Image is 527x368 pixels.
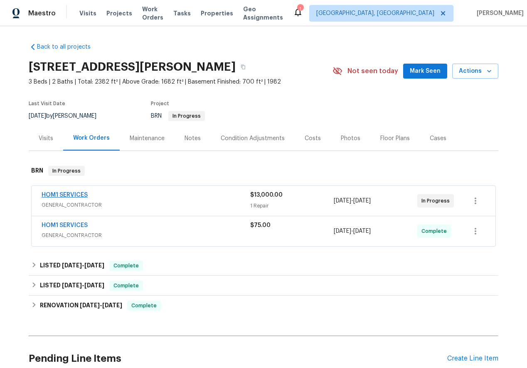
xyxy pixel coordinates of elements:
[151,113,205,119] span: BRN
[110,282,142,290] span: Complete
[459,66,492,77] span: Actions
[316,9,434,17] span: [GEOGRAPHIC_DATA], [GEOGRAPHIC_DATA]
[410,66,441,77] span: Mark Seen
[142,5,163,22] span: Work Orders
[130,134,165,143] div: Maintenance
[473,9,524,17] span: [PERSON_NAME]
[31,166,43,176] h6: BRN
[62,262,82,268] span: [DATE]
[42,192,88,198] a: HOM1 SERVICES
[29,101,65,106] span: Last Visit Date
[29,111,106,121] div: by [PERSON_NAME]
[42,201,250,209] span: GENERAL_CONTRACTOR
[42,231,250,240] span: GENERAL_CONTRACTOR
[380,134,410,143] div: Floor Plans
[80,302,100,308] span: [DATE]
[334,198,351,204] span: [DATE]
[62,282,82,288] span: [DATE]
[221,134,285,143] div: Condition Adjustments
[347,67,398,75] span: Not seen today
[49,167,84,175] span: In Progress
[29,78,332,86] span: 3 Beds | 2 Baths | Total: 2382 ft² | Above Grade: 1682 ft² | Basement Finished: 700 ft² | 1982
[151,101,169,106] span: Project
[62,282,104,288] span: -
[334,197,371,205] span: -
[62,262,104,268] span: -
[29,63,236,71] h2: [STREET_ADDRESS][PERSON_NAME]
[102,302,122,308] span: [DATE]
[243,5,283,22] span: Geo Assignments
[29,113,46,119] span: [DATE]
[73,134,110,142] div: Work Orders
[79,9,96,17] span: Visits
[201,9,233,17] span: Properties
[334,227,371,235] span: -
[250,202,334,210] div: 1 Repair
[421,197,453,205] span: In Progress
[28,9,56,17] span: Maestro
[173,10,191,16] span: Tasks
[421,227,450,235] span: Complete
[110,262,142,270] span: Complete
[353,198,371,204] span: [DATE]
[80,302,122,308] span: -
[29,43,108,51] a: Back to all projects
[40,261,104,271] h6: LISTED
[42,222,88,228] a: HOM1 SERVICES
[341,134,360,143] div: Photos
[29,276,498,296] div: LISTED [DATE]-[DATE]Complete
[29,256,498,276] div: LISTED [DATE]-[DATE]Complete
[84,262,104,268] span: [DATE]
[39,134,53,143] div: Visits
[106,9,132,17] span: Projects
[403,64,447,79] button: Mark Seen
[185,134,201,143] div: Notes
[236,59,251,74] button: Copy Address
[452,64,498,79] button: Actions
[353,228,371,234] span: [DATE]
[40,281,104,291] h6: LISTED
[447,355,498,363] div: Create Line Item
[169,114,204,119] span: In Progress
[250,192,283,198] span: $13,000.00
[250,222,271,228] span: $75.00
[305,134,321,143] div: Costs
[430,134,446,143] div: Cases
[128,301,160,310] span: Complete
[40,301,122,311] h6: RENOVATION
[29,296,498,316] div: RENOVATION [DATE]-[DATE]Complete
[84,282,104,288] span: [DATE]
[29,158,498,184] div: BRN In Progress
[297,5,303,13] div: 1
[334,228,351,234] span: [DATE]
